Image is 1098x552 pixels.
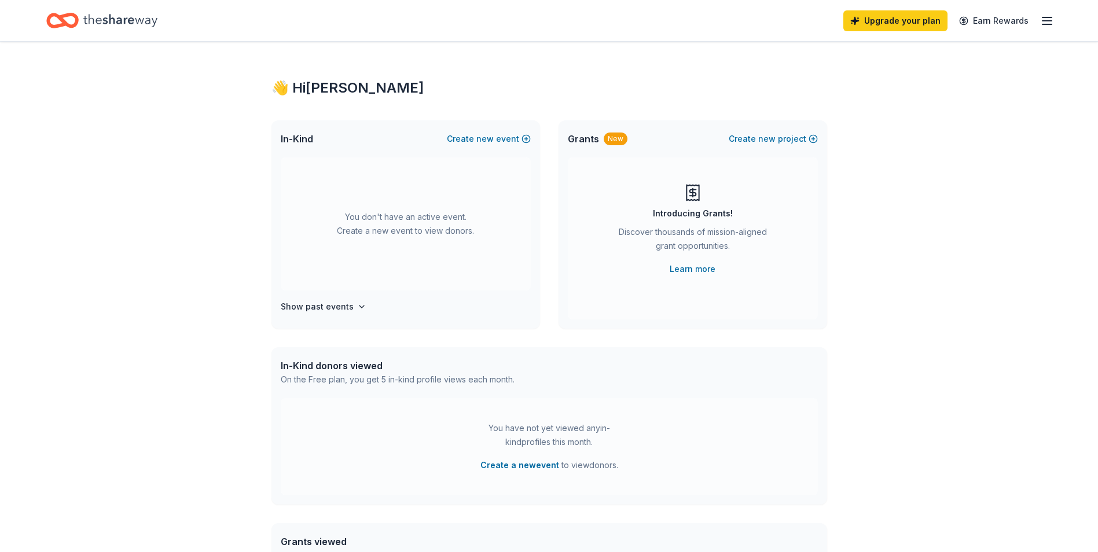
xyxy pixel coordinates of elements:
button: Create a newevent [480,458,559,472]
button: Createnewevent [447,132,531,146]
div: Discover thousands of mission-aligned grant opportunities. [614,225,772,257]
h4: Show past events [281,300,354,314]
span: to view donors . [480,458,618,472]
span: new [476,132,494,146]
a: Upgrade your plan [843,10,948,31]
span: Grants [568,132,599,146]
div: New [604,133,627,145]
span: new [758,132,776,146]
div: Grants viewed [281,535,508,549]
a: Learn more [670,262,715,276]
button: Show past events [281,300,366,314]
div: In-Kind donors viewed [281,359,515,373]
div: 👋 Hi [PERSON_NAME] [271,79,827,97]
span: In-Kind [281,132,313,146]
div: You have not yet viewed any in-kind profiles this month. [477,421,622,449]
div: Introducing Grants! [653,207,733,220]
button: Createnewproject [729,132,818,146]
div: You don't have an active event. Create a new event to view donors. [281,157,531,290]
div: On the Free plan, you get 5 in-kind profile views each month. [281,373,515,387]
a: Earn Rewards [952,10,1035,31]
a: Home [46,7,157,34]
